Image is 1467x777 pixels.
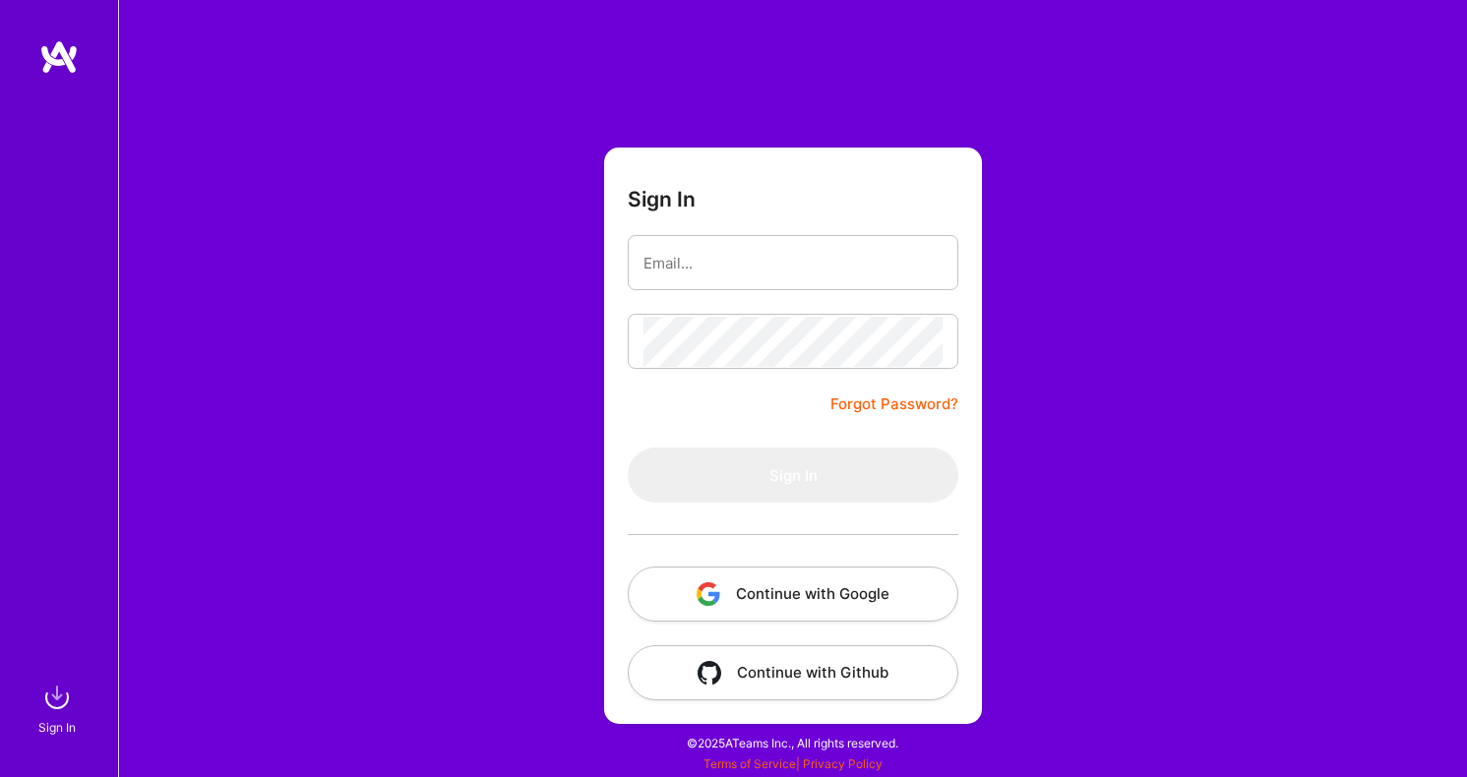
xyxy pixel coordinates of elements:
[118,718,1467,767] div: © 2025 ATeams Inc., All rights reserved.
[803,756,883,771] a: Privacy Policy
[41,678,77,738] a: sign inSign In
[830,392,958,416] a: Forgot Password?
[38,717,76,738] div: Sign In
[703,756,883,771] span: |
[39,39,79,75] img: logo
[703,756,796,771] a: Terms of Service
[628,448,958,503] button: Sign In
[697,582,720,606] img: icon
[698,661,721,685] img: icon
[643,238,943,288] input: Email...
[628,187,696,211] h3: Sign In
[628,645,958,700] button: Continue with Github
[37,678,77,717] img: sign in
[628,567,958,622] button: Continue with Google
